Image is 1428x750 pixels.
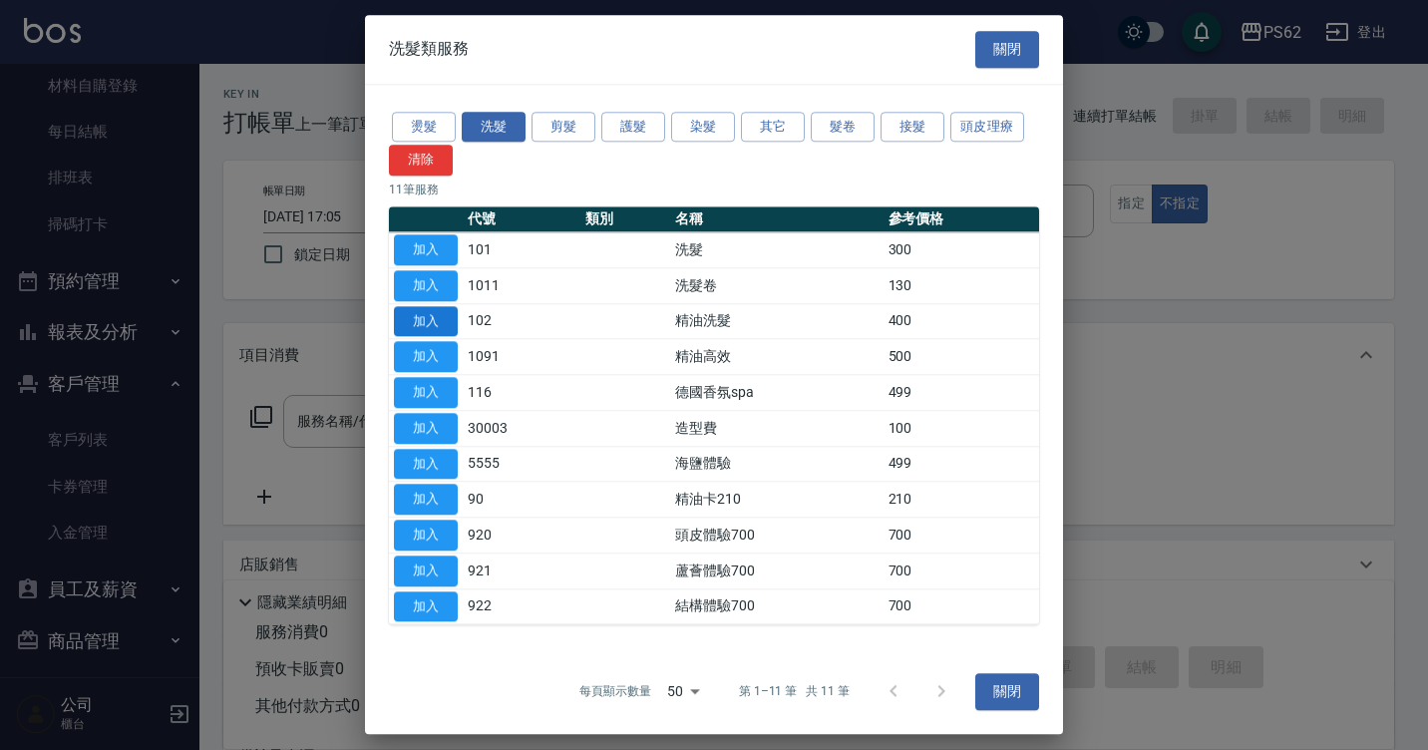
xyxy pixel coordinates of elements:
[463,411,580,447] td: 30003
[884,268,1039,304] td: 130
[580,206,670,232] th: 類別
[670,375,883,411] td: 德國香氛spa
[670,518,883,554] td: 頭皮體驗700
[670,232,883,268] td: 洗髮
[670,206,883,232] th: 名稱
[463,206,580,232] th: 代號
[811,112,875,143] button: 髮卷
[394,234,458,265] button: 加入
[462,112,526,143] button: 洗髮
[884,206,1039,232] th: 參考價格
[881,112,944,143] button: 接髮
[670,411,883,447] td: 造型費
[670,303,883,339] td: 精油洗髮
[884,482,1039,518] td: 210
[463,518,580,554] td: 920
[394,520,458,551] button: 加入
[741,112,805,143] button: 其它
[532,112,595,143] button: 剪髮
[884,554,1039,589] td: 700
[394,413,458,444] button: 加入
[670,482,883,518] td: 精油卡210
[670,446,883,482] td: 海鹽體驗
[884,446,1039,482] td: 499
[463,232,580,268] td: 101
[975,673,1039,710] button: 關閉
[394,485,458,516] button: 加入
[739,683,850,701] p: 第 1–11 筆 共 11 筆
[975,31,1039,68] button: 關閉
[394,556,458,586] button: 加入
[389,146,453,177] button: 清除
[394,377,458,408] button: 加入
[463,303,580,339] td: 102
[394,449,458,480] button: 加入
[463,554,580,589] td: 921
[463,375,580,411] td: 116
[394,306,458,337] button: 加入
[670,588,883,624] td: 結構體驗700
[579,683,651,701] p: 每頁顯示數量
[884,375,1039,411] td: 499
[884,232,1039,268] td: 300
[950,112,1024,143] button: 頭皮理療
[670,339,883,375] td: 精油高效
[884,518,1039,554] td: 700
[659,665,707,719] div: 50
[671,112,735,143] button: 染髮
[601,112,665,143] button: 護髮
[463,482,580,518] td: 90
[394,342,458,373] button: 加入
[463,588,580,624] td: 922
[394,591,458,622] button: 加入
[389,40,469,60] span: 洗髮類服務
[884,588,1039,624] td: 700
[884,411,1039,447] td: 100
[670,554,883,589] td: 蘆薈體驗700
[389,181,1039,198] p: 11 筆服務
[463,446,580,482] td: 5555
[463,339,580,375] td: 1091
[884,303,1039,339] td: 400
[884,339,1039,375] td: 500
[463,268,580,304] td: 1011
[392,112,456,143] button: 燙髮
[394,270,458,301] button: 加入
[670,268,883,304] td: 洗髮卷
